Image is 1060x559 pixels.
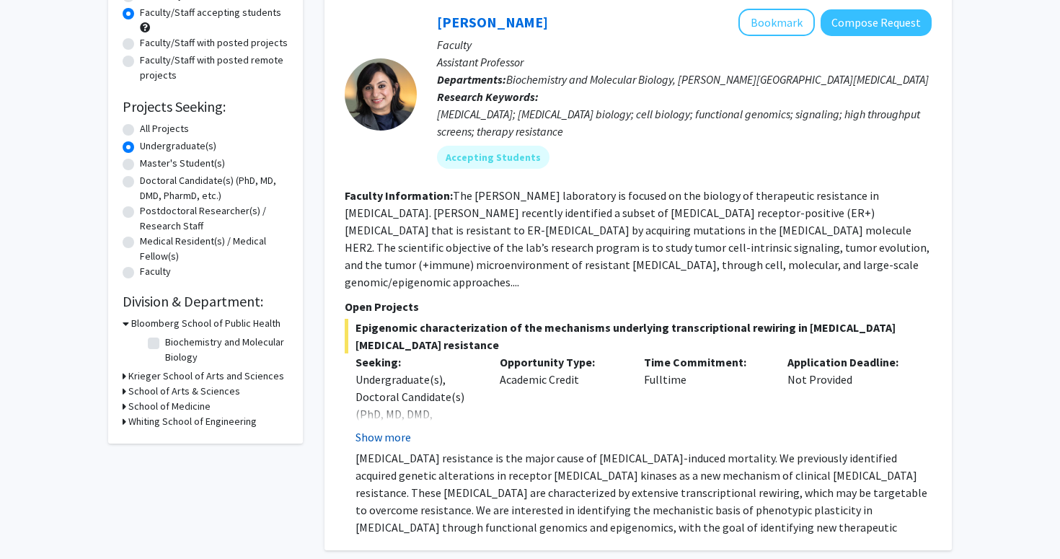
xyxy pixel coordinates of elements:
[345,298,932,315] p: Open Projects
[738,9,815,36] button: Add Utthara Nayar to Bookmarks
[777,353,921,446] div: Not Provided
[140,53,288,83] label: Faculty/Staff with posted remote projects
[437,72,506,87] b: Departments:
[437,146,549,169] mat-chip: Accepting Students
[437,89,539,104] b: Research Keywords:
[633,353,777,446] div: Fulltime
[437,13,548,31] a: [PERSON_NAME]
[140,5,281,20] label: Faculty/Staff accepting students
[11,494,61,548] iframe: Chat
[128,384,240,399] h3: School of Arts & Sciences
[123,293,288,310] h2: Division & Department:
[131,316,281,331] h3: Bloomberg School of Public Health
[437,105,932,140] div: [MEDICAL_DATA]; [MEDICAL_DATA] biology; cell biology; functional genomics; signaling; high throug...
[355,371,478,527] div: Undergraduate(s), Doctoral Candidate(s) (PhD, MD, DMD, PharmD, etc.), Postdoctoral Researcher(s) ...
[128,369,284,384] h3: Krieger School of Arts and Sciences
[437,36,932,53] p: Faculty
[140,234,288,264] label: Medical Resident(s) / Medical Fellow(s)
[355,353,478,371] p: Seeking:
[500,353,622,371] p: Opportunity Type:
[506,72,929,87] span: Biochemistry and Molecular Biology, [PERSON_NAME][GEOGRAPHIC_DATA][MEDICAL_DATA]
[355,428,411,446] button: Show more
[140,264,171,279] label: Faculty
[355,449,932,553] p: [MEDICAL_DATA] resistance is the major cause of [MEDICAL_DATA]-induced mortality. We previously i...
[644,353,767,371] p: Time Commitment:
[437,53,932,71] p: Assistant Professor
[787,353,910,371] p: Application Deadline:
[140,121,189,136] label: All Projects
[345,188,453,203] b: Faculty Information:
[123,98,288,115] h2: Projects Seeking:
[140,203,288,234] label: Postdoctoral Researcher(s) / Research Staff
[821,9,932,36] button: Compose Request to Utthara Nayar
[140,35,288,50] label: Faculty/Staff with posted projects
[345,188,929,289] fg-read-more: The [PERSON_NAME] laboratory is focused on the biology of therapeutic resistance in [MEDICAL_DATA...
[489,353,633,446] div: Academic Credit
[128,399,211,414] h3: School of Medicine
[165,335,285,365] label: Biochemistry and Molecular Biology
[128,414,257,429] h3: Whiting School of Engineering
[140,138,216,154] label: Undergraduate(s)
[140,156,225,171] label: Master's Student(s)
[345,319,932,353] span: Epigenomic characterization of the mechanisms underlying transcriptional rewiring in [MEDICAL_DAT...
[140,173,288,203] label: Doctoral Candidate(s) (PhD, MD, DMD, PharmD, etc.)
